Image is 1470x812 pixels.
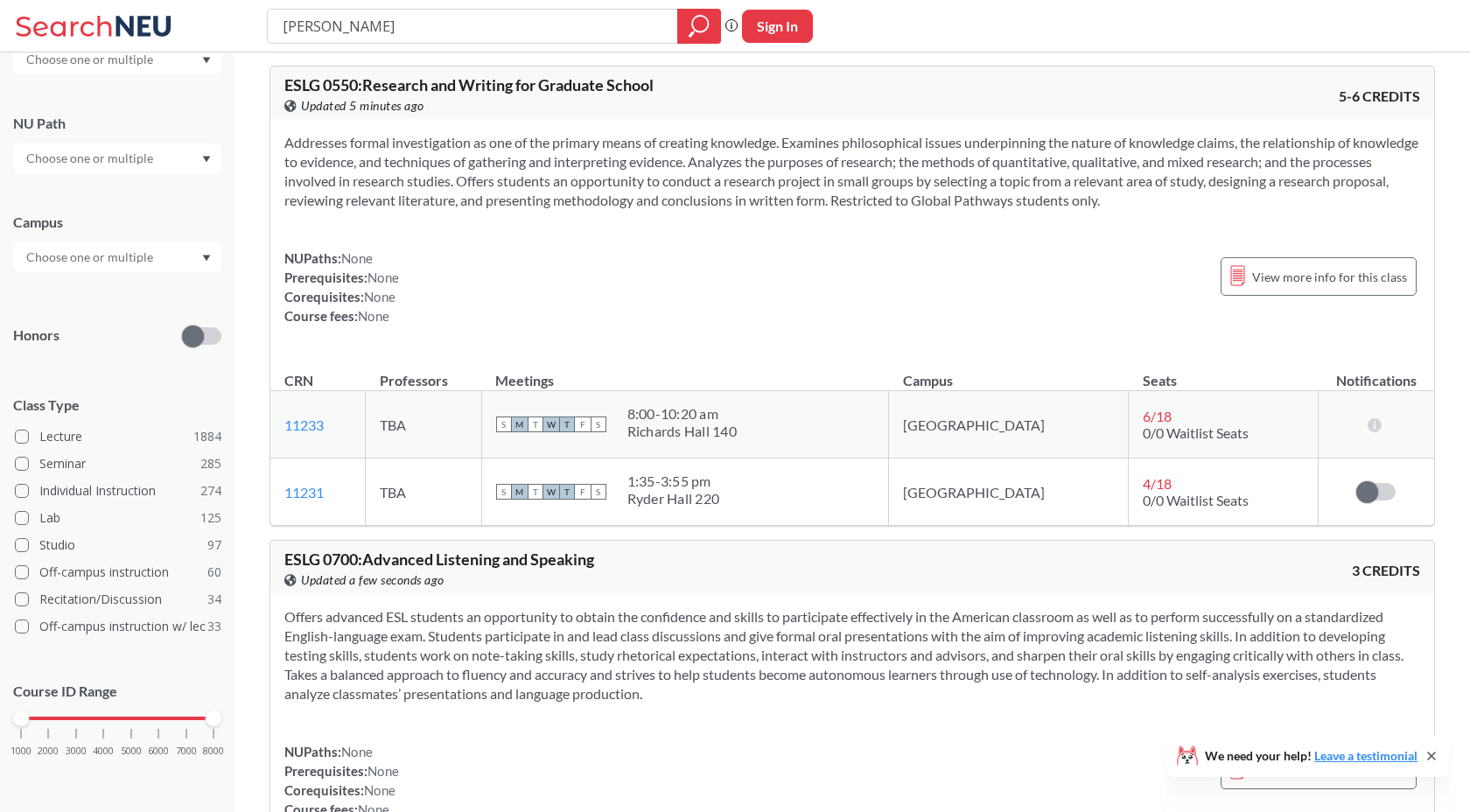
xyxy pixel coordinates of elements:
span: M [512,484,528,500]
label: Lab [15,507,221,529]
div: CRN [284,371,313,390]
span: 3 CREDITS [1352,561,1420,580]
span: T [528,484,543,500]
input: Choose one or multiple [17,148,164,169]
span: 1000 [10,746,31,756]
div: Dropdown arrow [13,242,221,272]
td: [GEOGRAPHIC_DATA] [889,458,1129,526]
span: F [575,484,591,500]
span: 8000 [203,746,224,756]
span: ESLG 0550 : Research and Writing for Graduate School [284,75,654,94]
input: Choose one or multiple [17,49,164,70]
div: 8:00 - 10:20 am [627,405,737,423]
span: 6 / 18 [1143,408,1172,424]
span: None [367,269,399,285]
span: Updated a few seconds ago [301,570,444,590]
span: None [367,763,399,779]
span: 7000 [176,746,197,756]
th: Seats [1129,353,1318,391]
div: Richards Hall 140 [627,423,737,440]
button: Sign In [742,10,813,43]
span: W [543,484,559,500]
span: S [496,484,512,500]
span: None [341,250,373,266]
a: 11233 [284,416,324,433]
div: 1:35 - 3:55 pm [627,472,720,490]
p: Course ID Range [13,682,221,702]
label: Off-campus instruction w/ lec [15,615,221,638]
span: T [559,416,575,432]
input: Choose one or multiple [17,247,164,268]
section: Offers advanced ESL students an opportunity to obtain the confidence and skills to participate ef... [284,607,1420,703]
span: W [543,416,559,432]
div: Dropdown arrow [13,45,221,74]
span: M [512,416,528,432]
a: 11231 [284,484,324,500]
td: TBA [366,391,481,458]
svg: Dropdown arrow [202,57,211,64]
section: Addresses formal investigation as one of the primary means of creating knowledge. Examines philos... [284,133,1420,210]
span: 0/0 Waitlist Seats [1143,424,1249,441]
td: TBA [366,458,481,526]
span: None [364,289,395,304]
svg: Dropdown arrow [202,255,211,262]
label: Recitation/Discussion [15,588,221,611]
span: None [341,744,373,759]
span: 0/0 Waitlist Seats [1143,492,1249,508]
span: 274 [200,481,221,500]
span: 5-6 CREDITS [1339,87,1420,106]
th: Notifications [1318,353,1434,391]
span: T [528,416,543,432]
th: Professors [366,353,481,391]
span: View more info for this class [1252,266,1407,288]
span: ESLG 0700 : Advanced Listening and Speaking [284,549,594,569]
div: Ryder Hall 220 [627,490,720,507]
div: Campus [13,213,221,232]
span: 125 [200,508,221,528]
label: Individual Instruction [15,479,221,502]
span: S [496,416,512,432]
span: None [358,308,389,324]
span: 97 [207,535,221,555]
span: 6000 [148,746,169,756]
span: 1884 [193,427,221,446]
svg: Dropdown arrow [202,156,211,163]
div: NU Path [13,114,221,133]
span: 4 / 18 [1143,475,1172,492]
div: NUPaths: Prerequisites: Corequisites: Course fees: [284,248,399,325]
th: Campus [889,353,1129,391]
input: Class, professor, course number, "phrase" [281,11,665,41]
span: 33 [207,617,221,636]
span: We need your help! [1205,750,1417,762]
th: Meetings [481,353,889,391]
a: Leave a testimonial [1314,748,1417,763]
svg: magnifying glass [689,14,710,38]
span: 3000 [66,746,87,756]
span: T [559,484,575,500]
span: 34 [207,590,221,609]
span: F [575,416,591,432]
td: [GEOGRAPHIC_DATA] [889,391,1129,458]
span: 5000 [121,746,142,756]
span: Updated 5 minutes ago [301,96,424,115]
span: Class Type [13,395,221,415]
label: Seminar [15,452,221,475]
div: magnifying glass [677,9,721,44]
span: 60 [207,563,221,582]
label: Off-campus instruction [15,561,221,584]
span: None [364,782,395,798]
span: S [591,416,606,432]
p: Honors [13,325,59,346]
label: Lecture [15,425,221,448]
span: 2000 [38,746,59,756]
div: Dropdown arrow [13,143,221,173]
span: 285 [200,454,221,473]
span: 4000 [93,746,114,756]
span: S [591,484,606,500]
label: Studio [15,534,221,556]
